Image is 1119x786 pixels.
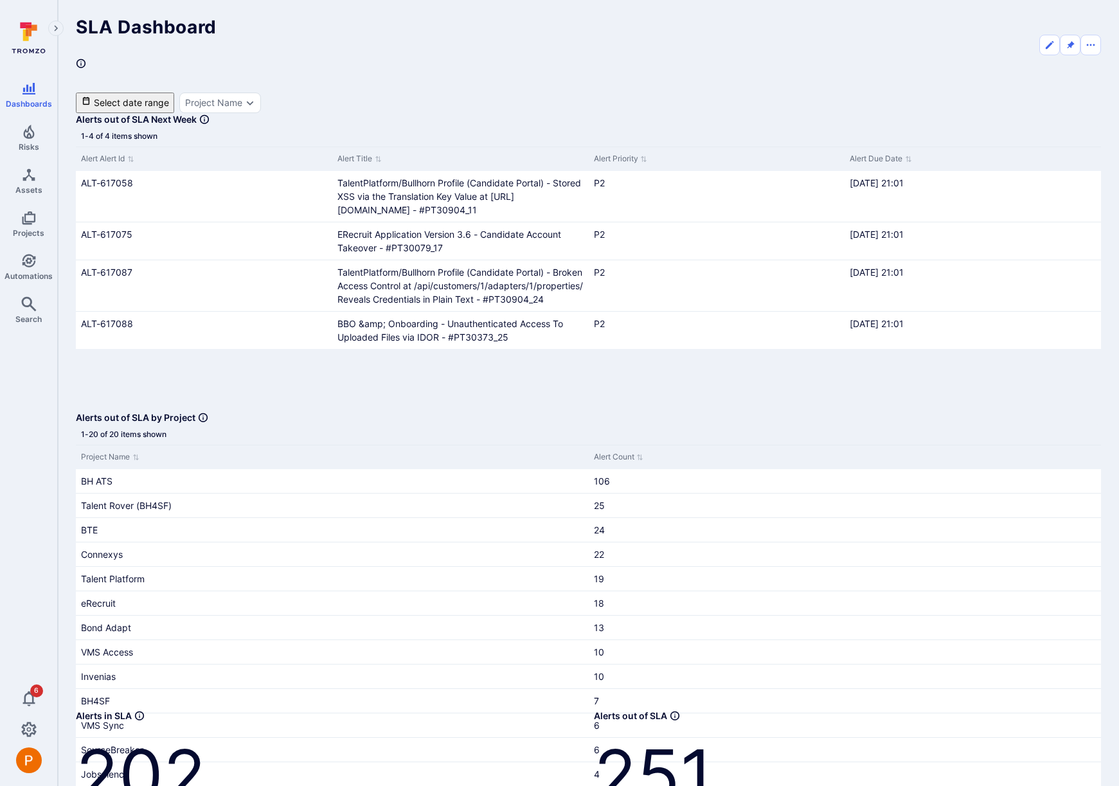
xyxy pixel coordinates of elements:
[845,312,1101,349] div: Cell for Alert Due Date
[30,684,43,697] span: 6
[76,542,589,566] div: Cell for Project Name
[594,647,604,657] a: 10
[589,616,1102,639] div: Cell for Alert Count
[594,177,605,188] span: P2
[81,131,157,141] span: 1-4 of 4 items shown
[76,591,589,615] div: Cell for Project Name
[1060,35,1080,55] button: Unpin from sidebar
[589,591,1102,615] div: Cell for Alert Count
[589,567,1102,591] div: Cell for Alert Count
[76,689,589,713] div: Cell for Project Name
[589,260,845,311] div: Cell for Alert Priority
[594,622,604,633] a: 13
[594,152,648,166] button: Sort by Alert Priority
[76,469,589,493] div: Cell for Project Name
[81,695,110,706] a: BH4SF
[76,18,217,36] h1: SLA Dashboard
[589,518,1102,542] div: Cell for Alert Count
[16,747,42,773] img: ACg8ocICMCW9Gtmm-eRbQDunRucU07-w0qv-2qX63v-oG-s=s96-c
[337,229,561,253] a: ERecruit Application Version 3.6 - Candidate Account Takeover - #PT30079_17
[51,23,60,34] i: Expand navigation menu
[16,747,42,773] div: Peter Baker
[850,267,904,278] span: [DATE] 21:01
[19,142,39,152] span: Risks
[589,665,1102,688] div: Cell for Alert Count
[76,518,589,542] div: Cell for Project Name
[76,640,589,664] div: Cell for Project Name
[332,312,589,349] div: Cell for Alert Title
[594,549,604,560] a: 22
[589,738,1102,762] div: Cell for Alert Count
[850,177,904,188] span: [DATE] 21:01
[589,312,845,349] div: Cell for Alert Priority
[76,113,1101,401] div: Widget
[594,524,605,535] a: 24
[81,500,172,511] a: Talent Rover (BH4SF)
[589,171,845,222] div: Cell for Alert Priority
[81,451,139,464] button: Sort by Project Name
[76,312,332,349] div: Cell for Alert Alert Id
[594,451,644,464] button: Sort by Alert Count
[589,762,1102,786] div: Cell for Alert Count
[589,713,1102,737] div: Cell for Alert Count
[589,542,1102,566] div: Cell for Alert Count
[76,567,589,591] div: Cell for Project Name
[845,222,1101,260] div: Cell for Alert Due Date
[332,222,589,260] div: Cell for Alert Title
[594,710,667,722] span: Alerts out of SLA
[81,267,132,278] a: ALT-617087
[1039,35,1060,55] button: Edit dashboard
[81,549,123,560] a: Connexys
[850,152,912,166] button: Sort by Alert Due Date
[81,429,166,439] span: 1-20 of 20 items shown
[81,524,98,535] a: BTE
[845,260,1101,311] div: Cell for Alert Due Date
[81,229,132,240] a: ALT-617075
[594,500,605,511] a: 25
[15,314,42,324] span: Search
[76,616,589,639] div: Cell for Project Name
[245,98,255,108] button: Expand dropdown
[850,229,904,240] span: [DATE] 21:01
[15,185,42,195] span: Assets
[589,222,845,260] div: Cell for Alert Priority
[81,598,116,609] a: eRecruit
[76,171,332,222] div: Cell for Alert Alert Id
[81,671,116,682] a: Invenias
[76,411,1101,699] div: Widget
[185,98,242,108] button: Project Name
[589,469,1102,493] div: Cell for Alert Count
[589,689,1102,713] div: Cell for Alert Count
[48,21,64,36] button: Expand navigation menu
[76,665,589,688] div: Cell for Project Name
[81,622,131,633] a: Bond Adapt
[76,710,132,722] span: Alerts in SLA
[6,99,52,109] span: Dashboards
[594,573,604,584] a: 19
[594,318,605,329] span: P2
[594,695,599,706] a: 7
[76,411,195,424] span: Alerts out of SLA by Project
[332,260,589,311] div: Cell for Alert Title
[81,177,133,188] a: ALT-617058
[845,171,1101,222] div: Cell for Alert Due Date
[81,647,133,657] a: VMS Access
[594,671,604,682] a: 10
[332,171,589,222] div: Cell for Alert Title
[337,318,563,343] a: BBO &amp; Onboarding - Unauthenticated Access To Uploaded Files via IDOR - #PT30373_25
[1080,35,1101,55] button: Dashboard menu
[81,318,133,329] a: ALT-617088
[594,229,605,240] span: P2
[337,152,382,166] button: Sort by Alert Title
[81,573,145,584] a: Talent Platform
[81,152,134,166] button: Sort by Alert Alert Id
[589,640,1102,664] div: Cell for Alert Count
[594,476,610,487] a: 106
[13,228,44,238] span: Projects
[594,598,604,609] a: 18
[594,267,605,278] span: P2
[337,267,583,305] a: TalentPlatform/Bullhorn Profile (Candidate Portal) - Broken Access Control at /api/customers/1/ad...
[76,113,197,126] span: Alerts out of SLA Next Week
[589,494,1102,517] div: Cell for Alert Count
